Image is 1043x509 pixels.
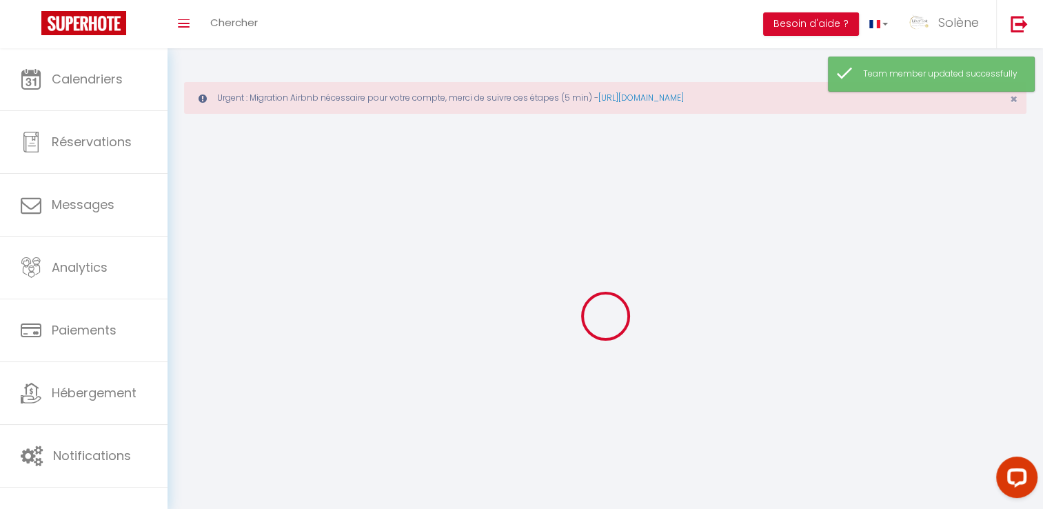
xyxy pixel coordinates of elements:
[52,196,114,213] span: Messages
[985,451,1043,509] iframe: LiveChat chat widget
[52,321,117,339] span: Paiements
[598,92,684,103] a: [URL][DOMAIN_NAME]
[909,12,929,33] img: ...
[763,12,859,36] button: Besoin d'aide ?
[53,447,131,464] span: Notifications
[52,133,132,150] span: Réservations
[863,68,1020,81] div: Team member updated successfully
[1010,93,1017,106] button: Close
[938,14,979,31] span: Solène
[52,259,108,276] span: Analytics
[184,82,1026,114] div: Urgent : Migration Airbnb nécessaire pour votre compte, merci de suivre ces étapes (5 min) -
[1011,15,1028,32] img: logout
[41,11,126,35] img: Super Booking
[1010,90,1017,108] span: ×
[52,384,136,401] span: Hébergement
[52,70,123,88] span: Calendriers
[210,15,258,30] span: Chercher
